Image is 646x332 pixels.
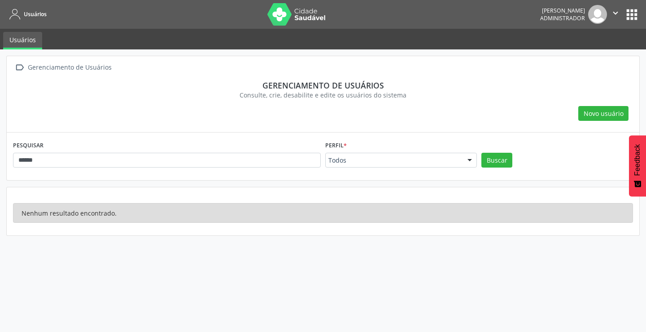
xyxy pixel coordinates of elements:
span: Todos [328,156,458,165]
a:  Gerenciamento de Usuários [13,61,113,74]
button:  [607,5,624,24]
a: Usuários [6,7,47,22]
span: Novo usuário [584,109,624,118]
span: Usuários [24,10,47,18]
button: apps [624,7,640,22]
span: Administrador [540,14,585,22]
div: Nenhum resultado encontrado. [13,203,633,223]
div: Gerenciamento de usuários [19,80,627,90]
div: Consulte, crie, desabilite e edite os usuários do sistema [19,90,627,100]
span: Feedback [633,144,642,176]
label: Perfil [325,139,347,153]
button: Novo usuário [578,106,629,121]
div: [PERSON_NAME] [540,7,585,14]
i:  [13,61,26,74]
button: Feedback - Mostrar pesquisa [629,135,646,196]
label: PESQUISAR [13,139,44,153]
i:  [611,8,620,18]
a: Usuários [3,32,42,49]
img: img [588,5,607,24]
div: Gerenciamento de Usuários [26,61,113,74]
button: Buscar [481,153,512,168]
